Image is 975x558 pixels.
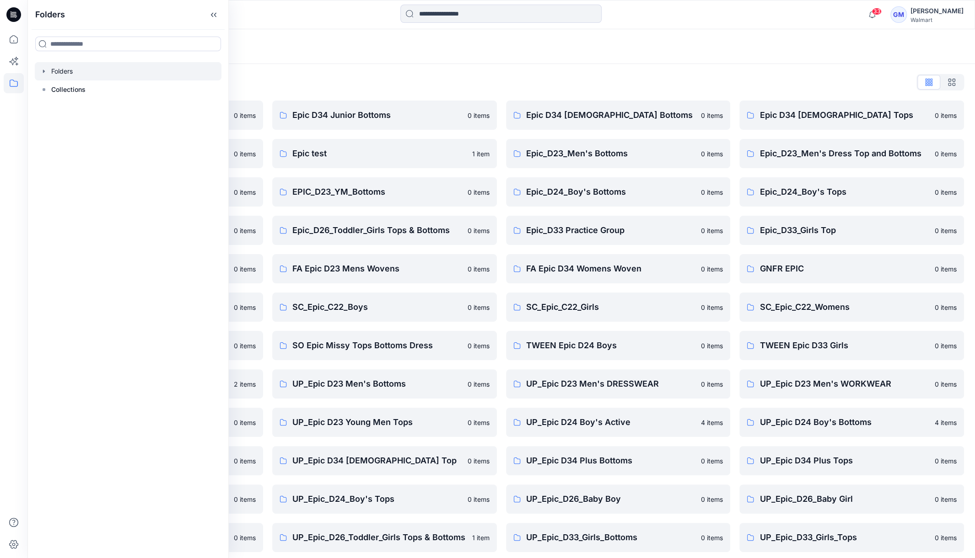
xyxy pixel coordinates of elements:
p: 0 items [468,111,490,120]
p: 0 items [468,494,490,504]
p: Epic_D26_Toddler_Girls Tops & Bottoms [292,224,462,237]
p: 0 items [468,341,490,351]
p: Epic D34 [DEMOGRAPHIC_DATA] Tops [760,109,929,122]
p: Epic_D33 Practice Group [526,224,696,237]
p: UP_Epic D23 Men's Bottoms [292,377,462,390]
p: 0 items [468,226,490,235]
p: Epic D34 Junior Bottoms [292,109,462,122]
p: 0 items [935,111,957,120]
p: Collections [51,84,86,95]
a: Epic_D33_Girls Top0 items [739,216,964,245]
a: FA Epic D23 Mens Wovens0 items [272,254,497,283]
a: SO Epic Missy Tops Bottoms Dress0 items [272,331,497,360]
p: 0 items [234,456,256,466]
p: Epic test [292,147,467,160]
div: [PERSON_NAME] [910,5,964,16]
p: UP_Epic D23 Young Men Tops [292,416,462,429]
p: Epic_D23_Men's Dress Top and Bottoms [760,147,929,160]
a: UP_Epic D23 Men's DRESSWEAR0 items [506,369,731,399]
p: Epic_D24_Boy's Bottoms [526,186,696,198]
a: UP_Epic D34 Plus Bottoms0 items [506,446,731,475]
p: 0 items [468,456,490,466]
a: Epic_D33 Practice Group0 items [506,216,731,245]
a: SC_Epic_C22_Boys0 items [272,292,497,322]
p: FA Epic D23 Mens Wovens [292,262,462,275]
a: UP_Epic D24 Boy's Active4 items [506,408,731,437]
p: 0 items [701,111,723,120]
p: 0 items [234,264,256,274]
p: 1 item [472,149,490,159]
a: UP_Epic D34 [DEMOGRAPHIC_DATA] Top0 items [272,446,497,475]
p: 0 items [234,111,256,120]
a: FA Epic D34 Womens Woven0 items [506,254,731,283]
a: GNFR EPIC0 items [739,254,964,283]
p: 0 items [935,456,957,466]
p: TWEEN Epic D33 Girls [760,339,929,352]
p: 0 items [935,264,957,274]
p: 0 items [234,418,256,427]
p: FA Epic D34 Womens Woven [526,262,696,275]
p: 0 items [468,303,490,312]
p: UP_Epic D24 Boy's Bottoms [760,416,929,429]
p: 0 items [701,341,723,351]
p: 0 items [234,226,256,235]
p: EPIC_D23_YM_Bottoms [292,186,462,198]
a: UP_Epic D23 Young Men Tops0 items [272,408,497,437]
a: UP_Epic_D26_Baby Boy0 items [506,484,731,514]
p: 0 items [234,494,256,504]
p: SC_Epic_C22_Girls [526,301,696,314]
p: UP_Epic_D33_Girls_Tops [760,531,929,544]
a: Epic_D24_Boy's Bottoms0 items [506,177,731,207]
p: 0 items [935,226,957,235]
a: Epic D34 [DEMOGRAPHIC_DATA] Bottoms0 items [506,101,731,130]
div: Walmart [910,16,964,23]
p: 0 items [701,456,723,466]
p: UP_Epic_D24_Boy's Tops [292,493,462,505]
p: SO Epic Missy Tops Bottoms Dress [292,339,462,352]
p: 0 items [701,149,723,159]
p: 4 items [701,418,723,427]
p: 0 items [701,379,723,389]
p: UP_Epic_D26_Baby Girl [760,493,929,505]
p: Epic_D24_Boy's Tops [760,186,929,198]
p: UP_Epic D34 Plus Tops [760,454,929,467]
a: Epic D34 [DEMOGRAPHIC_DATA] Tops0 items [739,101,964,130]
p: 0 items [935,341,957,351]
a: Epic_D24_Boy's Tops0 items [739,177,964,207]
a: EPIC_D23_YM_Bottoms0 items [272,177,497,207]
p: 0 items [935,533,957,542]
p: 4 items [935,418,957,427]
p: UP_Epic D24 Boy's Active [526,416,696,429]
span: 33 [872,8,882,15]
a: Epic_D23_Men's Bottoms0 items [506,139,731,168]
p: UP_Epic D23 Men's DRESSWEAR [526,377,696,390]
p: UP_Epic_D26_Baby Boy [526,493,696,505]
a: UP_Epic_D26_Baby Girl0 items [739,484,964,514]
p: 0 items [468,379,490,389]
a: Epic D34 Junior Bottoms0 items [272,101,497,130]
p: 0 items [701,187,723,197]
p: Epic_D23_Men's Bottoms [526,147,696,160]
p: 1 item [472,533,490,542]
a: UP_Epic_D33_Girls_Tops0 items [739,523,964,552]
div: GM [890,6,907,23]
p: UP_Epic D23 Men's WORKWEAR [760,377,929,390]
p: UP_Epic_D33_Girls_Bottoms [526,531,696,544]
p: 0 items [701,264,723,274]
p: Epic_D33_Girls Top [760,224,929,237]
p: 0 items [701,494,723,504]
a: UP_Epic D34 Plus Tops0 items [739,446,964,475]
a: SC_Epic_C22_Womens0 items [739,292,964,322]
p: TWEEN Epic D24 Boys [526,339,696,352]
a: UP_Epic_D33_Girls_Bottoms0 items [506,523,731,552]
a: UP_Epic_D26_Toddler_Girls Tops & Bottoms1 item [272,523,497,552]
p: 0 items [468,264,490,274]
a: SC_Epic_C22_Girls0 items [506,292,731,322]
p: UP_Epic_D26_Toddler_Girls Tops & Bottoms [292,531,467,544]
p: 0 items [935,303,957,312]
p: 0 items [935,149,957,159]
p: 0 items [935,379,957,389]
p: 0 items [234,303,256,312]
a: UP_Epic D24 Boy's Bottoms4 items [739,408,964,437]
p: GNFR EPIC [760,262,929,275]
